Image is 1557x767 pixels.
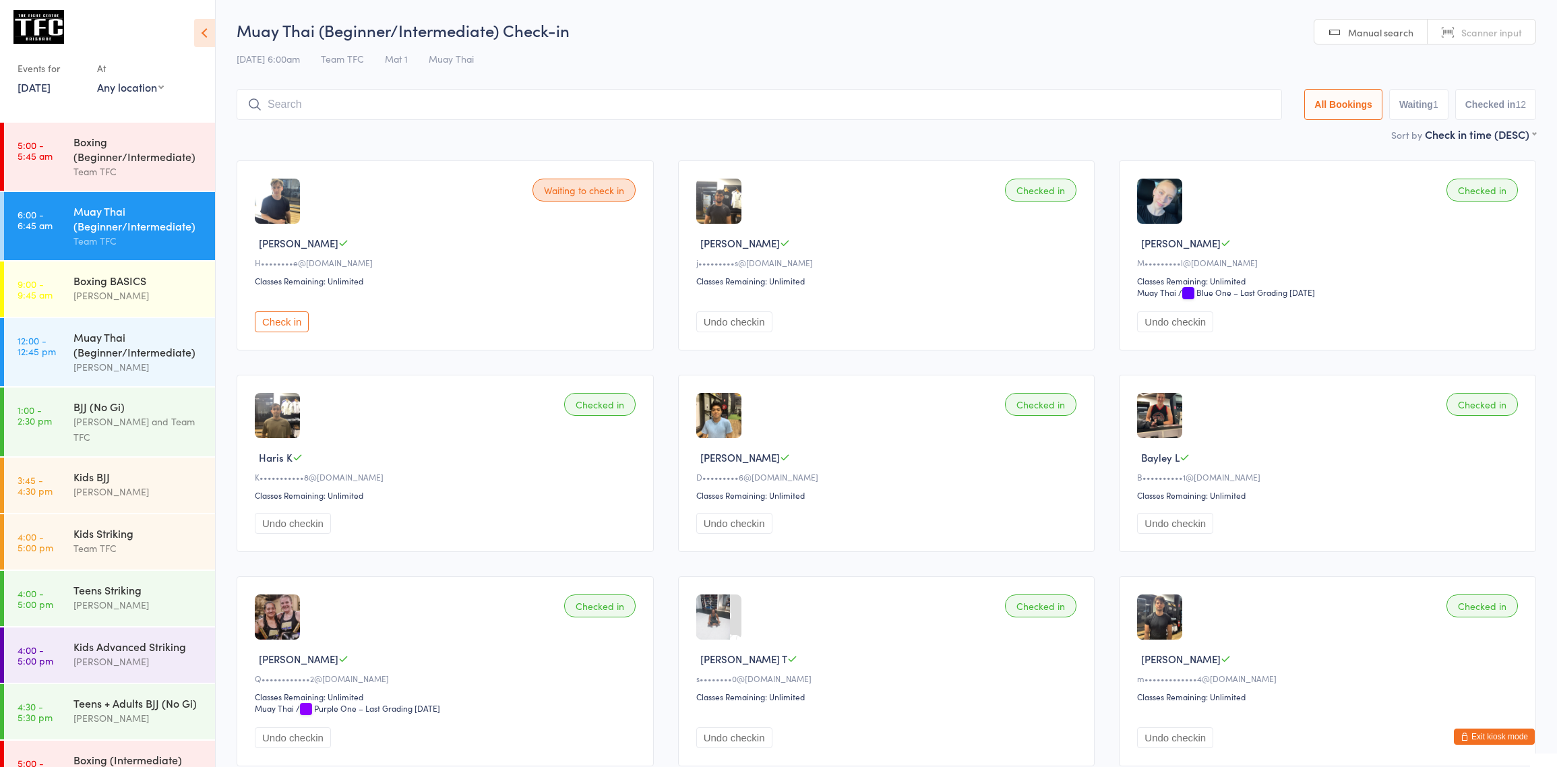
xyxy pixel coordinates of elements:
[564,594,636,617] div: Checked in
[18,140,53,161] time: 5:00 - 5:45 am
[18,531,53,553] time: 4:00 - 5:00 pm
[97,57,164,80] div: At
[73,696,204,710] div: Teens + Adults BJJ (No Gi)
[18,278,53,300] time: 9:00 - 9:45 am
[255,702,294,714] div: Muay Thai
[4,684,215,739] a: 4:30 -5:30 pmTeens + Adults BJJ (No Gi)[PERSON_NAME]
[1005,179,1076,202] div: Checked in
[73,134,204,164] div: Boxing (Beginner/Intermediate)
[1137,311,1213,332] button: Undo checkin
[73,273,204,288] div: Boxing BASICS
[73,399,204,414] div: BJJ (No Gi)
[1178,286,1315,298] span: / Blue One – Last Grading [DATE]
[696,673,1081,684] div: s••••••••0@[DOMAIN_NAME]
[73,597,204,613] div: [PERSON_NAME]
[1446,393,1518,416] div: Checked in
[13,10,64,44] img: The Fight Centre Brisbane
[4,262,215,317] a: 9:00 -9:45 amBoxing BASICS[PERSON_NAME]
[1137,286,1176,298] div: Muay Thai
[296,702,440,714] span: / Purple One – Last Grading [DATE]
[696,179,741,224] img: image1736544955.png
[1348,26,1413,39] span: Manual search
[321,52,364,65] span: Team TFC
[255,275,640,286] div: Classes Remaining: Unlimited
[1137,594,1182,640] img: image1750752741.png
[696,393,741,438] img: image1748203224.png
[255,513,331,534] button: Undo checkin
[73,469,204,484] div: Kids BJJ
[564,393,636,416] div: Checked in
[73,414,204,445] div: [PERSON_NAME] and Team TFC
[4,123,215,191] a: 5:00 -5:45 amBoxing (Beginner/Intermediate)Team TFC
[385,52,408,65] span: Mat 1
[1137,471,1522,483] div: B••••••••••1@[DOMAIN_NAME]
[4,627,215,683] a: 4:00 -5:00 pmKids Advanced Striking[PERSON_NAME]
[255,311,309,332] button: Check in
[73,164,204,179] div: Team TFC
[18,644,53,666] time: 4:00 - 5:00 pm
[73,526,204,541] div: Kids Striking
[696,257,1081,268] div: j•••••••••s@[DOMAIN_NAME]
[1141,450,1180,464] span: Bayley L
[73,484,204,499] div: [PERSON_NAME]
[1391,128,1422,142] label: Sort by
[237,52,300,65] span: [DATE] 6:00am
[255,691,640,702] div: Classes Remaining: Unlimited
[696,489,1081,501] div: Classes Remaining: Unlimited
[73,582,204,597] div: Teens Striking
[255,257,640,268] div: H••••••••e@[DOMAIN_NAME]
[4,388,215,456] a: 1:00 -2:30 pmBJJ (No Gi)[PERSON_NAME] and Team TFC
[255,471,640,483] div: K•••••••••••8@[DOMAIN_NAME]
[18,57,84,80] div: Events for
[97,80,164,94] div: Any location
[1137,513,1213,534] button: Undo checkin
[255,179,300,224] img: image1744070880.png
[696,727,772,748] button: Undo checkin
[1461,26,1522,39] span: Scanner input
[1137,257,1522,268] div: M•••••••••l@[DOMAIN_NAME]
[4,318,215,386] a: 12:00 -12:45 pmMuay Thai (Beginner/Intermediate)[PERSON_NAME]
[73,204,204,233] div: Muay Thai (Beginner/Intermediate)
[1446,594,1518,617] div: Checked in
[73,330,204,359] div: Muay Thai (Beginner/Intermediate)
[73,710,204,726] div: [PERSON_NAME]
[429,52,474,65] span: Muay Thai
[696,513,772,534] button: Undo checkin
[18,701,53,723] time: 4:30 - 5:30 pm
[696,594,730,640] img: image1566766594.png
[18,80,51,94] a: [DATE]
[73,654,204,669] div: [PERSON_NAME]
[18,588,53,609] time: 4:00 - 5:00 pm
[1137,727,1213,748] button: Undo checkin
[1515,99,1526,110] div: 12
[1137,673,1522,684] div: m•••••••••••••4@[DOMAIN_NAME]
[4,514,215,570] a: 4:00 -5:00 pmKids StrikingTeam TFC
[4,458,215,513] a: 3:45 -4:30 pmKids BJJ[PERSON_NAME]
[1141,652,1221,666] span: [PERSON_NAME]
[700,450,780,464] span: [PERSON_NAME]
[1137,691,1522,702] div: Classes Remaining: Unlimited
[18,209,53,231] time: 6:00 - 6:45 am
[700,236,780,250] span: [PERSON_NAME]
[1446,179,1518,202] div: Checked in
[259,450,293,464] span: Haris K
[237,19,1536,41] h2: Muay Thai (Beginner/Intermediate) Check-in
[696,275,1081,286] div: Classes Remaining: Unlimited
[532,179,636,202] div: Waiting to check in
[696,311,772,332] button: Undo checkin
[255,727,331,748] button: Undo checkin
[1433,99,1438,110] div: 1
[73,359,204,375] div: [PERSON_NAME]
[1304,89,1382,120] button: All Bookings
[1137,393,1182,438] img: image1684401273.png
[1389,89,1448,120] button: Waiting1
[255,393,300,438] img: image1748203276.png
[18,474,53,496] time: 3:45 - 4:30 pm
[4,571,215,626] a: 4:00 -5:00 pmTeens Striking[PERSON_NAME]
[259,236,338,250] span: [PERSON_NAME]
[73,639,204,654] div: Kids Advanced Striking
[700,652,787,666] span: [PERSON_NAME] T
[1425,127,1536,142] div: Check in time (DESC)
[73,541,204,556] div: Team TFC
[1005,393,1076,416] div: Checked in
